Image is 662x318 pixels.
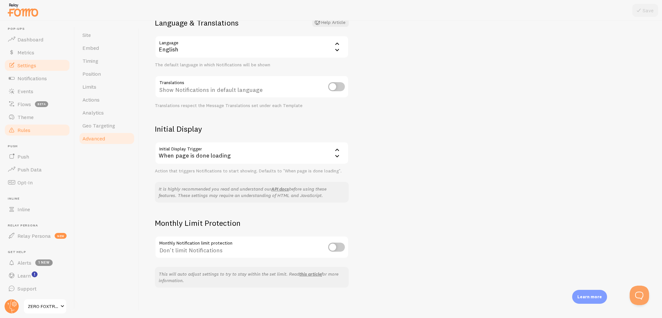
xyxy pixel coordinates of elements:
[271,186,289,192] a: API docs
[17,75,47,82] span: Notifications
[159,271,345,284] p: This will auto adjust settings to try to stay within the set limit. Read for more information.
[17,101,31,107] span: Flows
[17,49,34,56] span: Metrics
[79,80,135,93] a: Limits
[35,101,48,107] span: beta
[155,218,349,228] h2: Monthly Limit Protection
[79,106,135,119] a: Analytics
[4,176,70,189] a: Opt-In
[155,124,349,134] h2: Initial Display
[17,62,36,69] span: Settings
[79,93,135,106] a: Actions
[17,127,30,133] span: Rules
[8,224,70,228] span: Relay Persona
[155,36,349,58] div: English
[28,302,59,310] span: ZERO FOXTROT
[8,250,70,254] span: Get Help
[4,124,70,137] a: Rules
[4,111,70,124] a: Theme
[82,32,91,38] span: Site
[155,18,349,28] h2: Language & Translations
[23,299,67,314] a: ZERO FOXTROT
[82,45,99,51] span: Embed
[8,144,70,148] span: Push
[17,285,37,292] span: Support
[4,282,70,295] a: Support
[155,168,349,174] div: Action that triggers Notifications to start showing. Defaults to "When page is done loading".
[82,109,104,116] span: Analytics
[4,59,70,72] a: Settings
[4,269,70,282] a: Learn
[572,290,607,304] div: Learn more
[17,166,42,173] span: Push Data
[159,186,345,199] p: It is highly recommended you read and understand our before using these features. These settings ...
[79,67,135,80] a: Position
[4,46,70,59] a: Metrics
[4,229,70,242] a: Relay Persona new
[577,294,602,300] p: Learn more
[4,150,70,163] a: Push
[82,71,101,77] span: Position
[55,233,67,239] span: new
[79,41,135,54] a: Embed
[299,271,321,277] a: this article
[4,163,70,176] a: Push Data
[82,96,100,103] span: Actions
[155,62,349,68] div: The default language in which Notifications will be shown
[7,2,39,18] img: fomo-relay-logo-orange.svg
[79,54,135,67] a: Timing
[630,286,649,305] iframe: Help Scout Beacon - Open
[155,103,349,109] div: Translations respect the Message Translations set under each Template
[155,75,349,99] div: Show Notifications in default language
[17,153,29,160] span: Push
[4,85,70,98] a: Events
[32,271,37,277] svg: <p>Watch New Feature Tutorials!</p>
[17,233,51,239] span: Relay Persona
[79,132,135,145] a: Advanced
[155,142,349,164] div: When page is done loading
[155,236,349,259] div: Don't limit Notifications
[17,259,31,266] span: Alerts
[4,256,70,269] a: Alerts 1 new
[35,259,53,266] span: 1 new
[82,58,98,64] span: Timing
[8,197,70,201] span: Inline
[312,18,349,27] button: Help Article
[79,28,135,41] a: Site
[17,36,43,43] span: Dashboard
[8,27,70,31] span: Pop-ups
[79,119,135,132] a: Geo Targeting
[4,203,70,216] a: Inline
[4,33,70,46] a: Dashboard
[17,179,33,186] span: Opt-In
[17,88,33,94] span: Events
[17,272,31,279] span: Learn
[82,122,115,129] span: Geo Targeting
[82,135,105,142] span: Advanced
[82,83,96,90] span: Limits
[4,72,70,85] a: Notifications
[4,98,70,111] a: Flows beta
[17,114,34,120] span: Theme
[17,206,30,213] span: Inline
